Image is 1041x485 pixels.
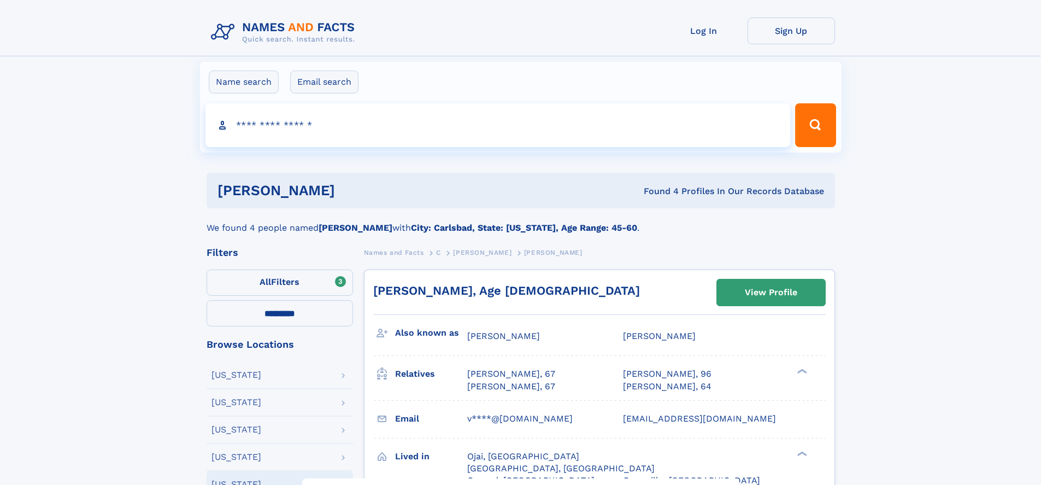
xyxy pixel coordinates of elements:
[290,71,358,94] label: Email search
[395,447,467,466] h3: Lived in
[748,17,835,44] a: Sign Up
[207,340,353,349] div: Browse Locations
[364,246,424,259] a: Names and Facts
[467,331,540,341] span: [PERSON_NAME]
[395,410,467,428] h3: Email
[207,17,364,47] img: Logo Names and Facts
[623,413,776,424] span: [EMAIL_ADDRESS][DOMAIN_NAME]
[217,184,490,197] h1: [PERSON_NAME]
[207,208,835,235] div: We found 4 people named with .
[260,277,271,287] span: All
[211,371,261,379] div: [US_STATE]
[489,185,824,197] div: Found 4 Profiles In Our Records Database
[411,223,637,233] b: City: Carlsbad, State: [US_STATE], Age Range: 45-60
[211,398,261,407] div: [US_STATE]
[623,368,711,380] a: [PERSON_NAME], 96
[453,246,511,259] a: [PERSON_NAME]
[395,324,467,342] h3: Also known as
[467,368,555,380] a: [PERSON_NAME], 67
[795,103,836,147] button: Search Button
[795,368,808,375] div: ❯
[211,453,261,461] div: [US_STATE]
[211,425,261,434] div: [US_STATE]
[209,71,279,94] label: Name search
[524,249,583,256] span: [PERSON_NAME]
[717,279,825,306] a: View Profile
[436,249,441,256] span: C
[319,223,392,233] b: [PERSON_NAME]
[660,17,748,44] a: Log In
[467,381,555,393] a: [PERSON_NAME], 67
[745,280,797,305] div: View Profile
[623,381,711,393] a: [PERSON_NAME], 64
[205,103,791,147] input: search input
[467,451,579,461] span: Ojai, [GEOGRAPHIC_DATA]
[373,284,640,297] a: [PERSON_NAME], Age [DEMOGRAPHIC_DATA]
[207,248,353,258] div: Filters
[623,331,696,341] span: [PERSON_NAME]
[207,270,353,296] label: Filters
[436,246,441,259] a: C
[467,463,655,474] span: [GEOGRAPHIC_DATA], [GEOGRAPHIC_DATA]
[453,249,511,256] span: [PERSON_NAME]
[795,450,808,457] div: ❯
[395,365,467,383] h3: Relatives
